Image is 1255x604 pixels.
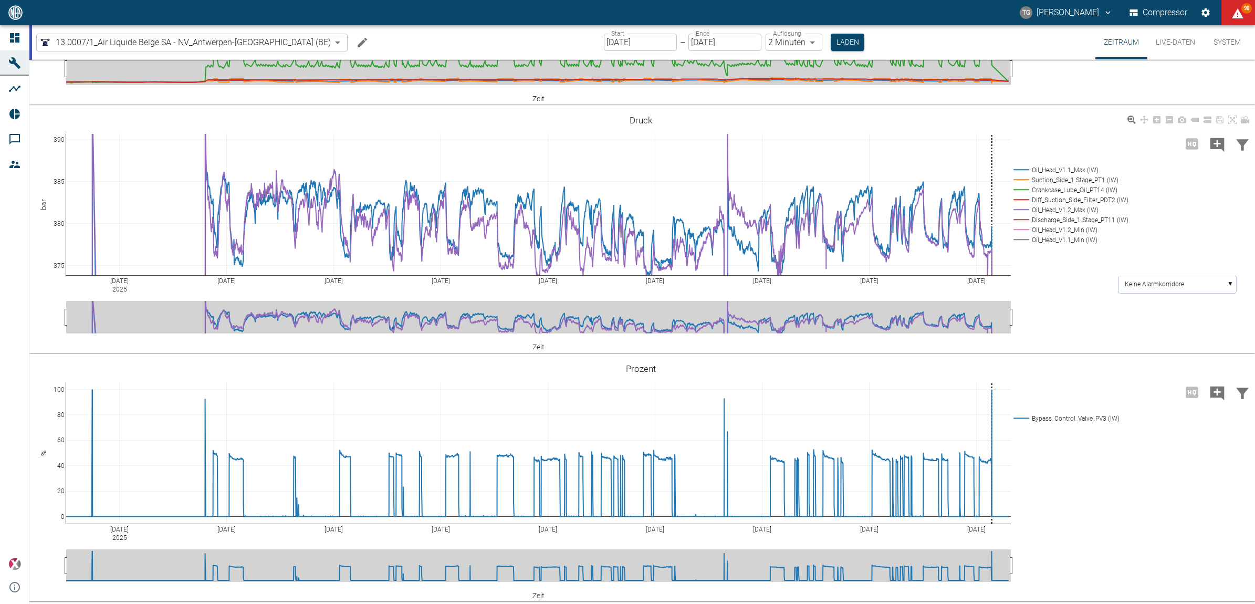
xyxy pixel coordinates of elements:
button: Laden [831,34,864,51]
input: DD.MM.YYYY [604,34,677,51]
button: Live-Daten [1147,25,1204,59]
text: Keine Alarmkorridore [1125,280,1184,288]
label: Auflösung [773,29,801,38]
button: System [1204,25,1251,59]
span: 98 [1241,3,1252,14]
button: Einstellungen [1196,3,1215,22]
button: Kommentar hinzufügen [1205,379,1230,406]
button: thomas.gregoir@neuman-esser.com [1018,3,1114,22]
span: Hohe Auflösung nur für Zeiträume von <3 Tagen verfügbar [1179,387,1205,397]
div: TG [1020,6,1032,19]
button: Daten filtern [1230,379,1255,406]
button: Kommentar hinzufügen [1205,130,1230,158]
span: Hohe Auflösung nur für Zeiträume von <3 Tagen verfügbar [1179,138,1205,148]
span: 13.0007/1_Air Liquide Belge SA - NV_Antwerpen-[GEOGRAPHIC_DATA] (BE) [56,36,331,48]
p: – [680,36,685,48]
label: Ende [696,29,709,38]
input: DD.MM.YYYY [688,34,761,51]
button: Machine bearbeiten [352,32,373,53]
div: 2 Minuten [766,34,822,51]
img: Xplore Logo [8,558,21,570]
img: logo [7,5,24,19]
button: Compressor [1127,3,1190,22]
button: Daten filtern [1230,130,1255,158]
button: Zeitraum [1095,25,1147,59]
a: 13.0007/1_Air Liquide Belge SA - NV_Antwerpen-[GEOGRAPHIC_DATA] (BE) [39,36,331,49]
label: Start [611,29,624,38]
